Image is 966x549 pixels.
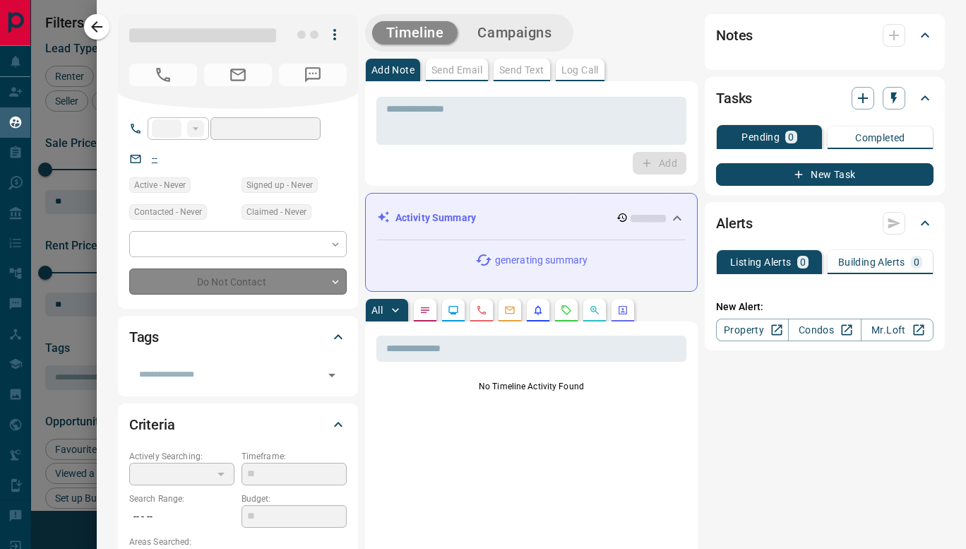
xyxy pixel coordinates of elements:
a: -- [152,153,157,164]
p: Add Note [371,65,415,75]
button: Timeline [372,21,458,45]
span: Signed up - Never [246,178,313,192]
div: Notes [716,18,934,52]
p: Activity Summary [395,211,476,225]
p: Timeframe: [241,450,347,463]
div: Do Not Contact [129,268,347,295]
span: No Number [279,64,347,86]
div: Alerts [716,206,934,240]
div: Criteria [129,408,347,442]
p: Pending [741,132,780,142]
p: Completed [855,133,905,143]
svg: Listing Alerts [532,305,544,316]
svg: Lead Browsing Activity [448,305,459,316]
p: 0 [914,257,919,267]
p: Areas Searched: [129,536,347,548]
span: No Number [129,64,197,86]
p: Building Alerts [838,257,905,267]
span: Active - Never [134,178,186,192]
svg: Opportunities [589,305,600,316]
div: Activity Summary [377,205,686,231]
svg: Requests [561,305,572,316]
svg: Agent Actions [617,305,628,316]
span: No Email [204,64,272,86]
h2: Tags [129,326,159,348]
button: New Task [716,163,934,186]
p: 0 [800,257,806,267]
p: New Alert: [716,300,934,314]
p: All [371,305,383,315]
p: No Timeline Activity Found [376,380,686,393]
h2: Tasks [716,87,752,110]
p: generating summary [495,253,588,268]
svg: Emails [504,305,515,316]
a: Condos [788,319,861,341]
p: Search Range: [129,492,234,505]
p: Actively Searching: [129,450,234,463]
svg: Calls [476,305,487,316]
p: Listing Alerts [730,257,792,267]
span: Claimed - Never [246,205,306,219]
h2: Notes [716,24,753,47]
h2: Alerts [716,212,753,235]
h2: Criteria [129,413,175,436]
div: Tags [129,320,347,354]
a: Mr.Loft [861,319,934,341]
a: Property [716,319,789,341]
button: Campaigns [463,21,566,45]
button: Open [322,365,342,385]
p: -- - -- [129,505,234,529]
p: Budget: [241,492,347,505]
div: Tasks [716,81,934,115]
p: 0 [788,132,794,142]
span: Contacted - Never [134,205,202,219]
svg: Notes [419,305,431,316]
